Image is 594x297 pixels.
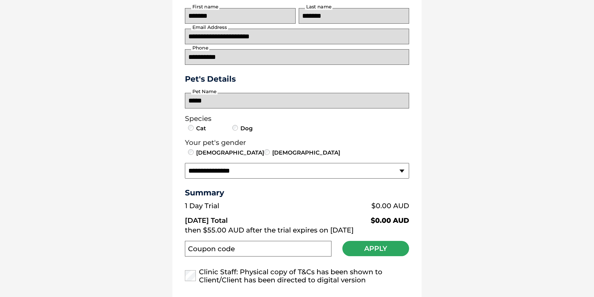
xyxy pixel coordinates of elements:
[185,268,409,284] label: Clinic Staff: Physical copy of T&Cs has been shown to Client/Client has been directed to digital ...
[185,115,409,123] legend: Species
[191,4,219,10] label: First name
[185,188,409,197] h3: Summary
[185,270,196,281] input: Clinic Staff: Physical copy of T&Cs has been shown to Client/Client has been directed to digital ...
[185,212,303,225] td: [DATE] Total
[188,245,235,253] label: Coupon code
[342,241,409,256] button: Apply
[185,139,409,147] legend: Your pet's gender
[185,225,409,236] td: then $55.00 AUD after the trial expires on [DATE]
[305,4,332,10] label: Last name
[185,200,303,212] td: 1 Day Trial
[182,74,412,84] h3: Pet's Details
[191,25,228,30] label: Email Address
[303,200,409,212] td: $0.00 AUD
[191,45,209,51] label: Phone
[303,212,409,225] td: $0.00 AUD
